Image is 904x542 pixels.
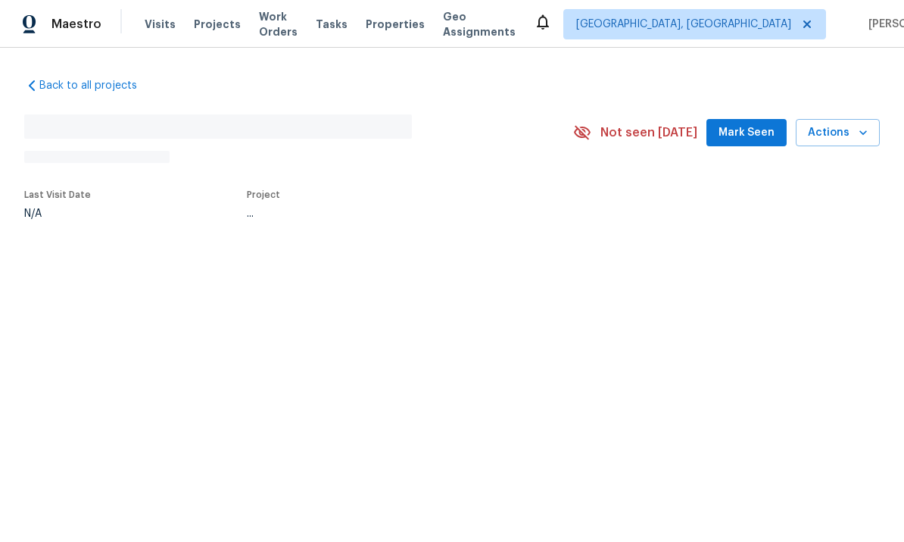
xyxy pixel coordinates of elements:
button: Actions [796,119,880,147]
div: N/A [24,208,91,219]
div: ... [247,208,538,219]
span: Actions [808,124,868,143]
span: Maestro [51,17,101,32]
span: [GEOGRAPHIC_DATA], [GEOGRAPHIC_DATA] [576,17,791,32]
span: Visits [145,17,176,32]
span: Tasks [316,19,348,30]
span: Mark Seen [719,124,775,143]
a: Back to all projects [24,78,170,93]
span: Last Visit Date [24,190,91,199]
span: Geo Assignments [443,9,516,39]
span: Not seen [DATE] [600,125,697,140]
button: Mark Seen [706,119,787,147]
span: Work Orders [259,9,298,39]
span: Project [247,190,280,199]
span: Projects [194,17,241,32]
span: Properties [366,17,425,32]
